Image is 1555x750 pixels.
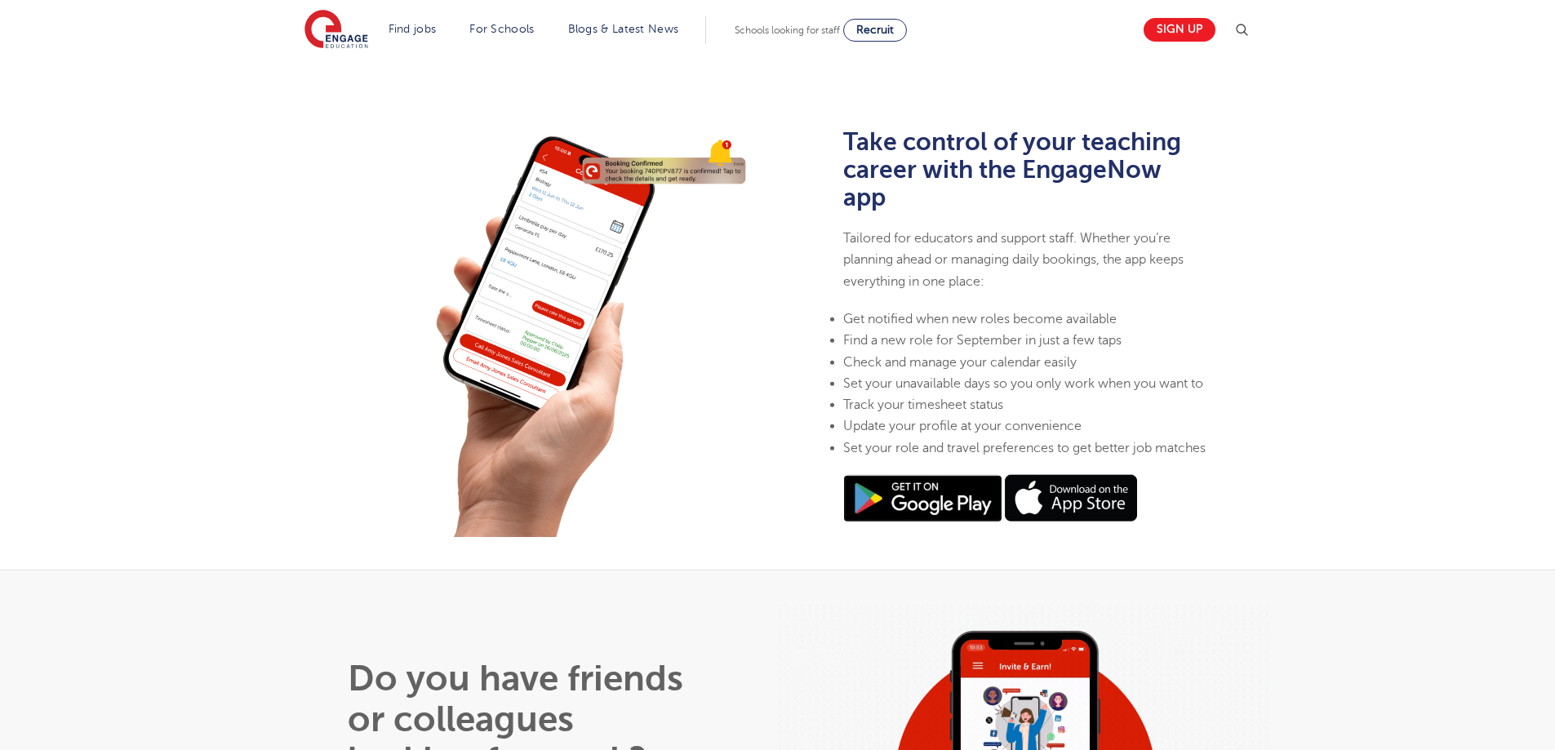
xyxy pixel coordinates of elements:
[856,24,894,36] span: Recruit
[1144,18,1215,42] a: Sign up
[843,397,1003,412] span: Track your timesheet status
[843,231,1184,289] span: Tailored for educators and support staff. Whether you’re planning ahead or managing daily booking...
[843,128,1181,211] b: Take control of your teaching career with the EngageNow app
[843,312,1117,326] span: Get notified when new roles become available
[304,10,368,51] img: Engage Education
[568,23,679,35] a: Blogs & Latest News
[843,333,1122,348] span: Find a new role for September in just a few taps
[389,23,437,35] a: Find jobs
[843,419,1082,433] span: Update your profile at your convenience
[843,440,1206,455] span: Set your role and travel preferences to get better job matches
[843,354,1077,369] span: Check and manage your calendar easily
[843,19,907,42] a: Recruit
[843,375,1203,390] span: Set your unavailable days so you only work when you want to
[735,24,840,36] span: Schools looking for staff
[469,23,534,35] a: For Schools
